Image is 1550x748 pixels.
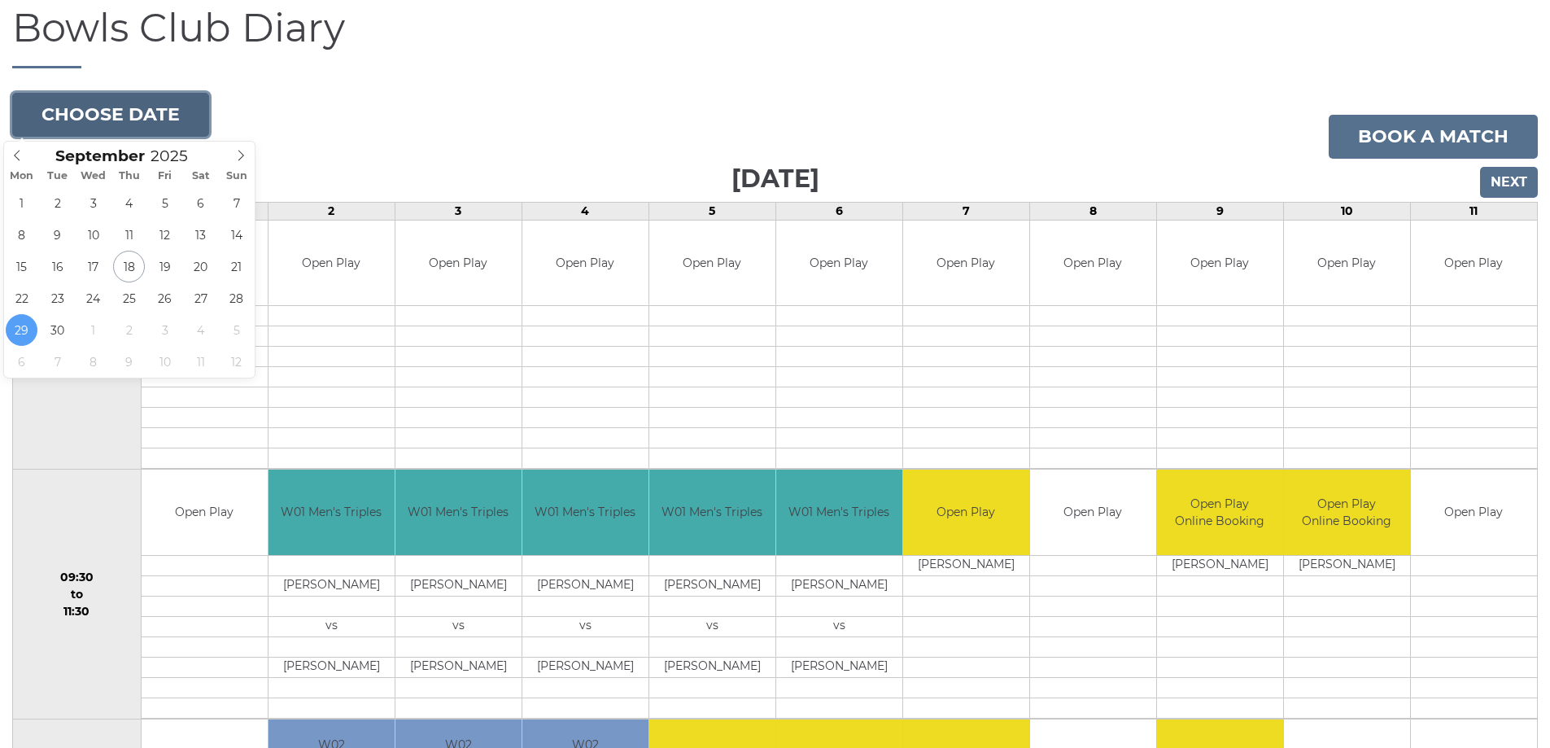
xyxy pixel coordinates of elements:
td: vs [649,616,775,636]
td: 8 [1029,202,1156,220]
span: September 2, 2025 [41,187,73,219]
span: September 6, 2025 [185,187,216,219]
td: Open Play [269,221,395,306]
td: [PERSON_NAME] [776,657,902,677]
span: September 28, 2025 [220,282,252,314]
span: September 12, 2025 [149,219,181,251]
button: Choose date [12,93,209,137]
span: October 6, 2025 [6,346,37,378]
span: September 8, 2025 [6,219,37,251]
span: Scroll to increment [55,149,145,164]
span: October 1, 2025 [77,314,109,346]
span: September 29, 2025 [6,314,37,346]
span: Mon [4,171,40,182]
td: W01 Men's Triples [395,470,522,555]
span: September 10, 2025 [77,219,109,251]
h1: Bowls Club Diary [12,7,1538,68]
td: [PERSON_NAME] [1284,555,1410,575]
td: [PERSON_NAME] [269,575,395,596]
td: 7 [902,202,1029,220]
td: [PERSON_NAME] [903,555,1029,575]
span: Thu [111,171,147,182]
td: Open Play [776,221,902,306]
td: Open Play Online Booking [1157,470,1283,555]
span: September 7, 2025 [220,187,252,219]
span: Sat [183,171,219,182]
span: October 2, 2025 [113,314,145,346]
td: [PERSON_NAME] [395,657,522,677]
span: September 1, 2025 [6,187,37,219]
span: September 19, 2025 [149,251,181,282]
td: 6 [775,202,902,220]
td: Open Play [395,221,522,306]
td: vs [776,616,902,636]
td: W01 Men's Triples [649,470,775,555]
td: Open Play [1030,470,1156,555]
td: Open Play [649,221,775,306]
span: October 9, 2025 [113,346,145,378]
td: [PERSON_NAME] [1157,555,1283,575]
td: Open Play Online Booking [1284,470,1410,555]
span: Sun [219,171,255,182]
span: October 8, 2025 [77,346,109,378]
span: September 27, 2025 [185,282,216,314]
span: September 14, 2025 [220,219,252,251]
span: September 11, 2025 [113,219,145,251]
td: 11 [1410,202,1537,220]
span: September 30, 2025 [41,314,73,346]
span: Fri [147,171,183,182]
span: October 3, 2025 [149,314,181,346]
td: Open Play [522,221,648,306]
span: September 24, 2025 [77,282,109,314]
td: [PERSON_NAME] [522,657,648,677]
td: 3 [395,202,522,220]
span: September 5, 2025 [149,187,181,219]
td: vs [522,616,648,636]
span: September 18, 2025 [113,251,145,282]
span: October 5, 2025 [220,314,252,346]
span: September 20, 2025 [185,251,216,282]
span: September 4, 2025 [113,187,145,219]
input: Scroll to increment [145,147,208,165]
td: Open Play [1411,221,1537,306]
span: September 25, 2025 [113,282,145,314]
td: W01 Men's Triples [776,470,902,555]
td: Open Play [1411,470,1537,555]
span: October 12, 2025 [220,346,252,378]
span: September 3, 2025 [77,187,109,219]
td: W01 Men's Triples [522,470,648,555]
span: October 4, 2025 [185,314,216,346]
td: [PERSON_NAME] [269,657,395,677]
span: Wed [76,171,111,182]
td: 10 [1283,202,1410,220]
span: September 17, 2025 [77,251,109,282]
td: Open Play [1030,221,1156,306]
td: 4 [522,202,648,220]
span: September 26, 2025 [149,282,181,314]
td: [PERSON_NAME] [649,575,775,596]
td: Open Play [903,221,1029,306]
td: 09:30 to 11:30 [13,470,142,720]
td: 9 [1156,202,1283,220]
td: W01 Men's Triples [269,470,395,555]
td: 5 [648,202,775,220]
td: Open Play [1157,221,1283,306]
td: 2 [268,202,395,220]
span: September 16, 2025 [41,251,73,282]
span: September 22, 2025 [6,282,37,314]
td: Open Play [903,470,1029,555]
span: September 13, 2025 [185,219,216,251]
span: Tue [40,171,76,182]
td: [PERSON_NAME] [649,657,775,677]
span: September 21, 2025 [220,251,252,282]
span: September 23, 2025 [41,282,73,314]
span: October 11, 2025 [185,346,216,378]
td: vs [395,616,522,636]
span: September 15, 2025 [6,251,37,282]
td: Open Play [142,470,268,555]
a: Book a match [1329,115,1538,159]
span: September 9, 2025 [41,219,73,251]
td: vs [269,616,395,636]
span: October 10, 2025 [149,346,181,378]
input: Next [1480,167,1538,198]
